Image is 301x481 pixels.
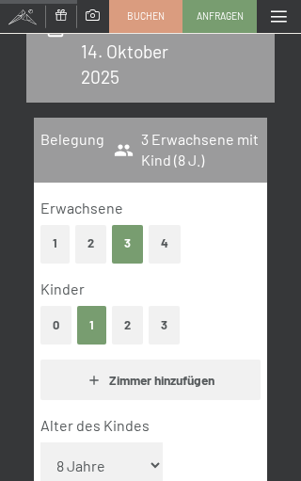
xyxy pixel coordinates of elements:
[40,360,260,401] button: Zimmer hinzufügen
[40,199,123,216] span: Erwachsene
[149,306,180,345] button: 3
[112,225,143,264] button: 3
[40,225,70,264] button: 1
[197,9,244,24] span: Anfragen
[77,306,106,345] button: 1
[81,16,191,88] h2: 11. Oktober bis 14. Oktober 2025
[114,129,261,171] span: 3 Erwachsene mit Kind (8 J.)
[40,129,104,171] h3: Belegung
[40,415,245,436] div: Alter des Kindes
[40,280,85,297] span: Kinder
[149,225,181,264] button: 4
[75,225,106,264] button: 2
[183,1,256,32] a: Anfragen
[40,306,71,345] button: 0
[127,9,165,24] span: Buchen
[112,306,143,345] button: 2
[110,1,182,32] a: Buchen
